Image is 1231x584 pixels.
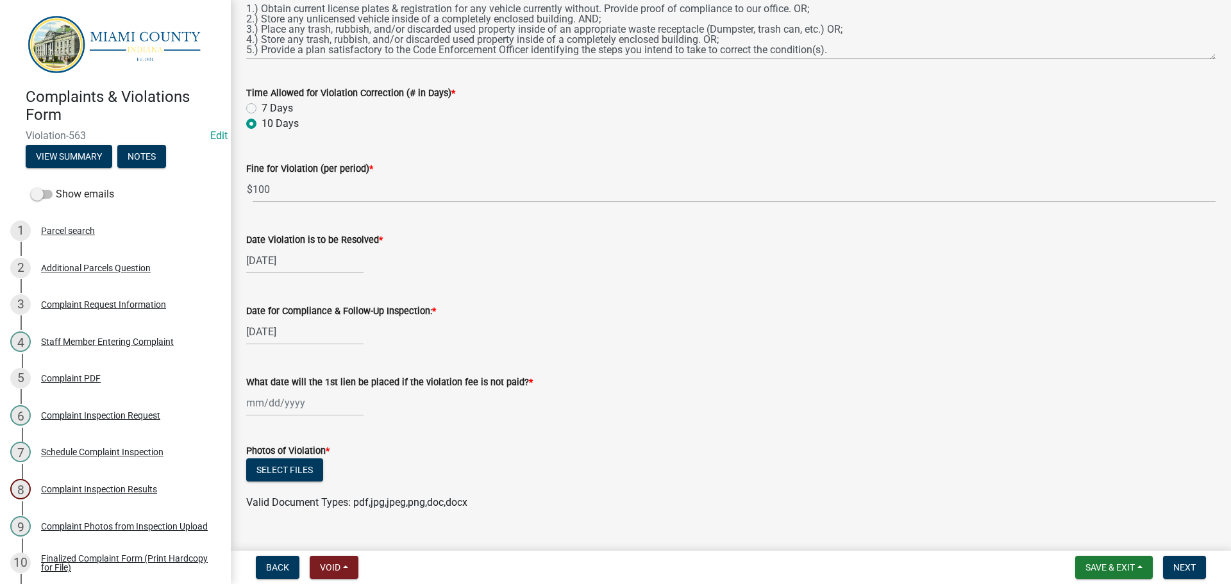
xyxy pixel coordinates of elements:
[310,556,358,579] button: Void
[41,337,174,346] div: Staff Member Entering Complaint
[1075,556,1153,579] button: Save & Exit
[41,226,95,235] div: Parcel search
[10,258,31,278] div: 2
[246,458,323,481] button: Select files
[41,411,160,420] div: Complaint Inspection Request
[246,307,436,316] label: Date for Compliance & Follow-Up Inspection:
[26,13,210,74] img: Miami County, Indiana
[256,556,299,579] button: Back
[41,554,210,572] div: Finalized Complaint Form (Print Hardcopy for File)
[41,300,166,309] div: Complaint Request Information
[210,129,228,142] wm-modal-confirm: Edit Application Number
[41,447,163,456] div: Schedule Complaint Inspection
[10,516,31,537] div: 9
[1163,556,1206,579] button: Next
[262,101,293,116] label: 7 Days
[117,152,166,162] wm-modal-confirm: Notes
[246,319,364,345] input: mm/dd/yyyy
[246,390,364,416] input: mm/dd/yyyy
[26,129,205,142] span: Violation-563
[1173,562,1196,572] span: Next
[10,479,31,499] div: 8
[26,88,221,125] h4: Complaints & Violations Form
[246,496,467,508] span: Valid Document Types: pdf,jpg,jpeg,png,doc,docx
[41,374,101,383] div: Complaint PDF
[246,176,253,203] span: $
[41,522,208,531] div: Complaint Photos from Inspection Upload
[266,562,289,572] span: Back
[10,294,31,315] div: 3
[41,263,151,272] div: Additional Parcels Question
[26,145,112,168] button: View Summary
[10,442,31,462] div: 7
[10,368,31,388] div: 5
[31,187,114,202] label: Show emails
[262,116,299,131] label: 10 Days
[246,89,455,98] label: Time Allowed for Violation Correction (# in Days)
[26,152,112,162] wm-modal-confirm: Summary
[210,129,228,142] a: Edit
[246,378,533,387] label: What date will the 1st lien be placed if the violation fee is not paid?
[10,405,31,426] div: 6
[320,562,340,572] span: Void
[246,447,330,456] label: Photos of Violation
[246,236,383,245] label: Date Violation is to be Resolved
[41,485,157,494] div: Complaint Inspection Results
[10,331,31,352] div: 4
[246,247,364,274] input: mm/dd/yyyy
[10,553,31,573] div: 10
[117,145,166,168] button: Notes
[246,165,373,174] label: Fine for Violation (per period)
[10,221,31,241] div: 1
[1085,562,1135,572] span: Save & Exit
